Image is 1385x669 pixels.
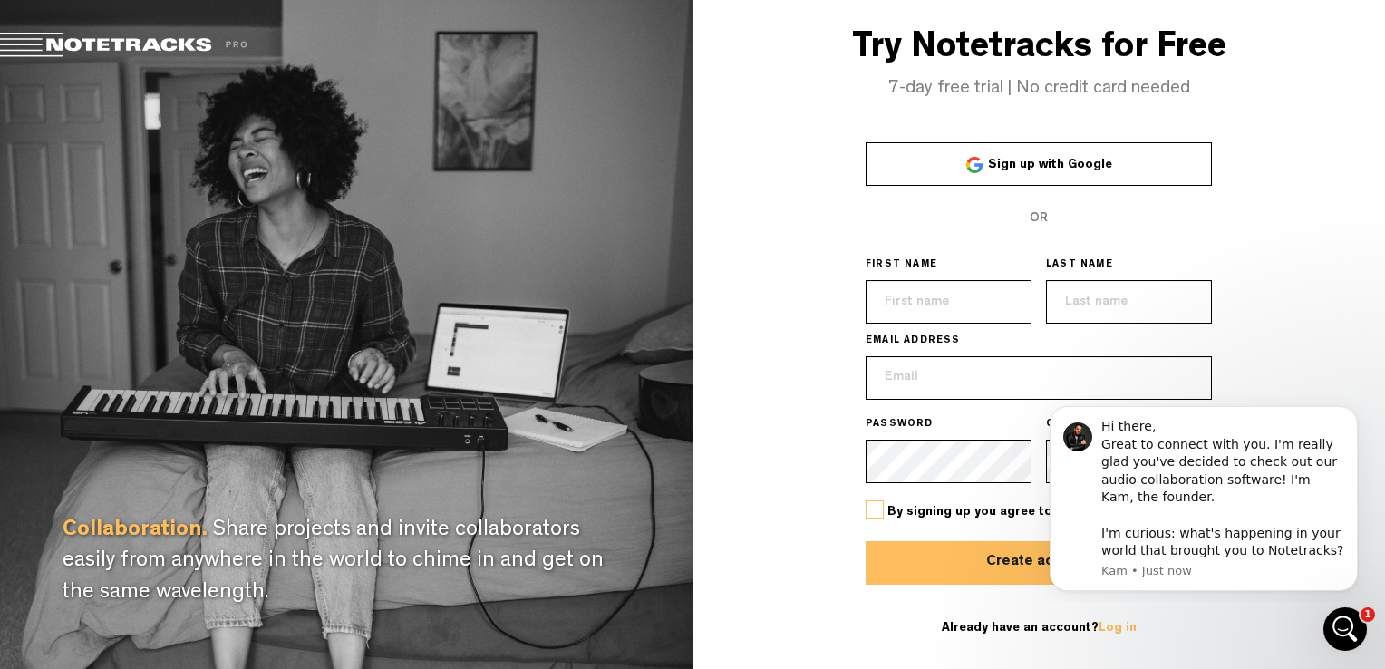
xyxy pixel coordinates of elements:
button: Create account [866,541,1212,585]
input: First name [866,280,1031,324]
span: LAST NAME [1046,258,1113,273]
input: Email [866,356,1212,400]
span: Share projects and invite collaborators easily from anywhere in the world to chime in and get on ... [63,520,604,605]
h4: 7-day free trial | No credit card needed [692,79,1385,99]
a: Log in [1099,622,1137,635]
span: EMAIL ADDRESS [866,334,961,349]
span: 1 [1361,607,1375,622]
iframe: Intercom notifications message [1022,390,1385,602]
input: Last name [1046,280,1212,324]
span: OR [1030,212,1048,225]
span: PASSWORD [866,418,934,432]
span: Already have an account? [942,622,1137,635]
span: Sign up with Google [988,159,1112,171]
h3: Try Notetracks for Free [692,30,1385,70]
span: FIRST NAME [866,258,937,273]
span: By signing up you agree to our [887,506,1102,519]
span: Collaboration. [63,520,208,542]
iframe: Intercom live chat [1323,607,1367,651]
